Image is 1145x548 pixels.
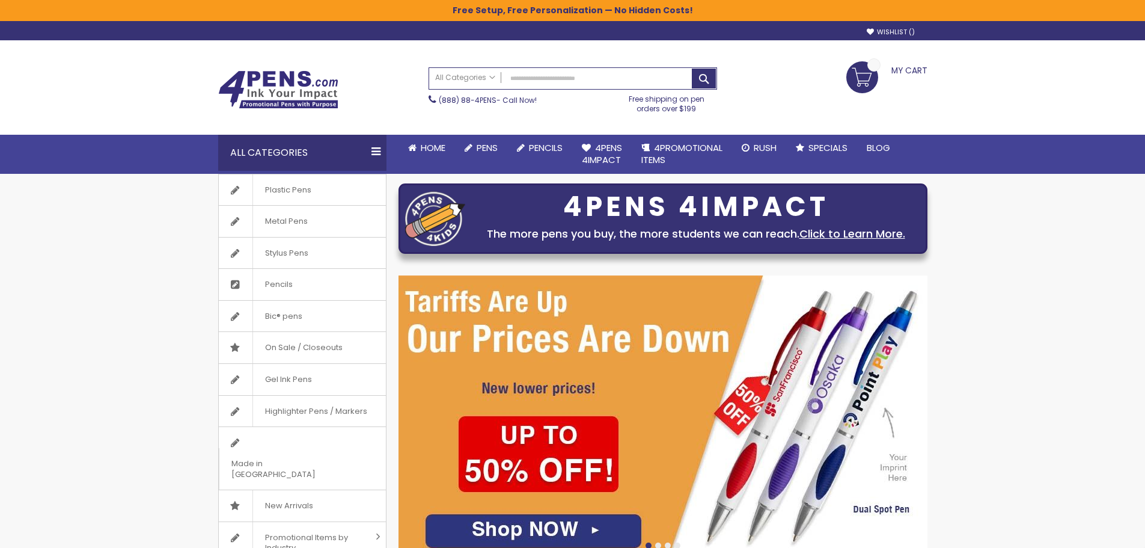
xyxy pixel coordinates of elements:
a: Plastic Pens [219,174,386,206]
a: Highlighter Pens / Markers [219,396,386,427]
span: Gel Ink Pens [252,364,324,395]
div: Free shipping on pen orders over $199 [616,90,717,114]
a: Specials [786,135,857,161]
span: 4PROMOTIONAL ITEMS [641,141,722,166]
span: 4Pens 4impact [582,141,622,166]
span: Bic® pens [252,301,314,332]
span: On Sale / Closeouts [252,332,355,363]
div: All Categories [218,135,386,171]
a: Click to Learn More. [799,226,905,241]
span: Specials [808,141,847,154]
div: 4PENS 4IMPACT [471,194,921,220]
span: Blog [867,141,890,154]
div: The more pens you buy, the more students we can reach. [471,226,921,242]
span: Pencils [252,269,305,300]
span: Highlighter Pens / Markers [252,396,379,427]
span: Rush [754,141,777,154]
a: 4PROMOTIONALITEMS [632,135,732,174]
span: Stylus Pens [252,238,320,269]
a: Metal Pens [219,206,386,237]
span: Pens [477,141,498,154]
span: Made in [GEOGRAPHIC_DATA] [219,448,356,490]
span: New Arrivals [252,490,325,522]
span: All Categories [435,73,495,82]
span: Pencils [529,141,563,154]
span: Metal Pens [252,206,320,237]
a: Pencils [219,269,386,300]
a: New Arrivals [219,490,386,522]
span: - Call Now! [439,95,537,105]
span: Home [421,141,445,154]
a: Made in [GEOGRAPHIC_DATA] [219,427,386,490]
a: (888) 88-4PENS [439,95,496,105]
a: Bic® pens [219,301,386,332]
a: Wishlist [867,28,915,37]
a: Home [398,135,455,161]
a: Pens [455,135,507,161]
a: Rush [732,135,786,161]
img: 4Pens Custom Pens and Promotional Products [218,70,338,109]
a: Pencils [507,135,572,161]
a: All Categories [429,68,501,88]
img: four_pen_logo.png [405,191,465,246]
a: Blog [857,135,900,161]
a: Stylus Pens [219,238,386,269]
a: 4Pens4impact [572,135,632,174]
a: On Sale / Closeouts [219,332,386,363]
span: Plastic Pens [252,174,323,206]
a: Gel Ink Pens [219,364,386,395]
